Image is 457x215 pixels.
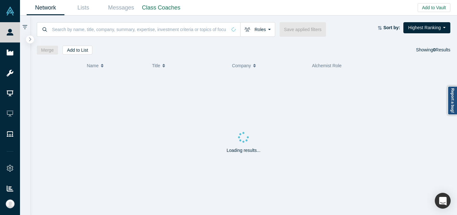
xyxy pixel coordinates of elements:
p: Loading results... [227,147,261,154]
div: Showing [416,46,450,55]
span: Company [232,59,251,72]
button: Company [232,59,305,72]
img: Alchemist Vault Logo [6,7,15,16]
button: Roles [240,22,275,37]
button: Highest Ranking [403,22,450,33]
span: Name [87,59,98,72]
span: Results [433,47,450,52]
img: Ally Hoang's Account [6,199,15,208]
span: Title [152,59,160,72]
span: Alchemist Role [312,63,341,68]
button: Title [152,59,225,72]
a: Report a bug! [447,86,457,115]
input: Search by name, title, company, summary, expertise, investment criteria or topics of focus [51,22,227,37]
button: Save applied filters [280,22,326,37]
button: Add to Vault [418,3,450,12]
button: Add to List [63,46,92,55]
a: Lists [64,0,102,15]
a: Class Coaches [140,0,182,15]
button: Merge [37,46,58,55]
button: Name [87,59,145,72]
strong: Sort by: [383,25,400,30]
a: Messages [102,0,140,15]
strong: 0 [433,47,436,52]
a: Network [27,0,64,15]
